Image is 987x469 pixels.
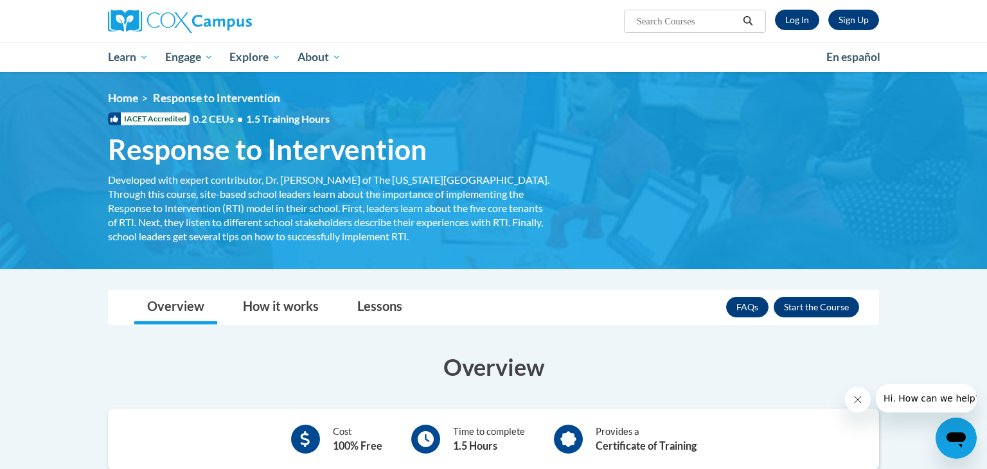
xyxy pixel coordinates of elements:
a: FAQs [726,297,769,317]
span: Response to Intervention [153,91,280,105]
span: Response to Intervention [108,132,427,166]
a: Home [108,91,138,105]
img: Cox Campus [108,10,252,33]
iframe: Button to launch messaging window [936,418,977,459]
span: Hi. How can we help? [8,9,104,19]
div: Developed with expert contributor, Dr. [PERSON_NAME] of The [US_STATE][GEOGRAPHIC_DATA]. Through ... [108,173,551,243]
a: About [289,42,350,72]
div: Provides a [596,425,697,454]
span: Engage [165,49,213,65]
div: Cost [333,425,382,454]
a: How it works [230,290,332,324]
div: Time to complete [453,425,525,454]
b: 1.5 Hours [453,439,497,452]
b: Certificate of Training [596,439,697,452]
span: About [298,49,341,65]
a: Log In [775,10,819,30]
a: Explore [221,42,289,72]
a: Engage [157,42,222,72]
b: 100% Free [333,439,382,452]
iframe: Message from company [876,384,977,412]
span: IACET Accredited [108,112,190,125]
span: Learn [108,49,148,65]
span: 1.5 Training Hours [246,112,330,125]
input: Search Courses [636,13,738,29]
span: En español [826,50,880,64]
div: Main menu [89,42,898,72]
a: Learn [100,42,157,72]
a: Overview [134,290,217,324]
button: Enroll [774,297,859,317]
a: Register [828,10,879,30]
h3: Overview [108,351,879,383]
span: 0.2 CEUs [193,112,330,126]
button: Search [738,13,758,29]
a: Lessons [344,290,415,324]
a: En español [818,44,889,71]
a: Cox Campus [108,10,352,33]
span: • [237,112,243,125]
span: Explore [229,49,281,65]
iframe: Close message [845,387,871,412]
